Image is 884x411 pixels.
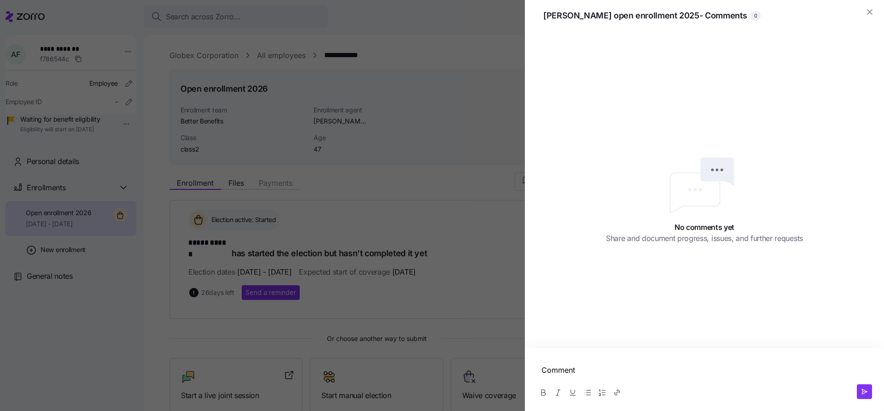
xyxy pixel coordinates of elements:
[541,364,867,376] p: Comment
[580,385,595,400] button: Bullet list
[606,233,803,244] span: Share and document progress, issues, and further requests
[610,385,624,400] button: Insert link
[565,385,580,400] button: Underline
[754,10,757,21] span: 0
[536,385,551,400] button: Bold
[675,222,734,233] span: No comments yet
[595,385,610,400] button: Ordered list
[551,385,565,400] button: Italic
[543,9,747,23] span: [PERSON_NAME] open enrollment 2025 - Comments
